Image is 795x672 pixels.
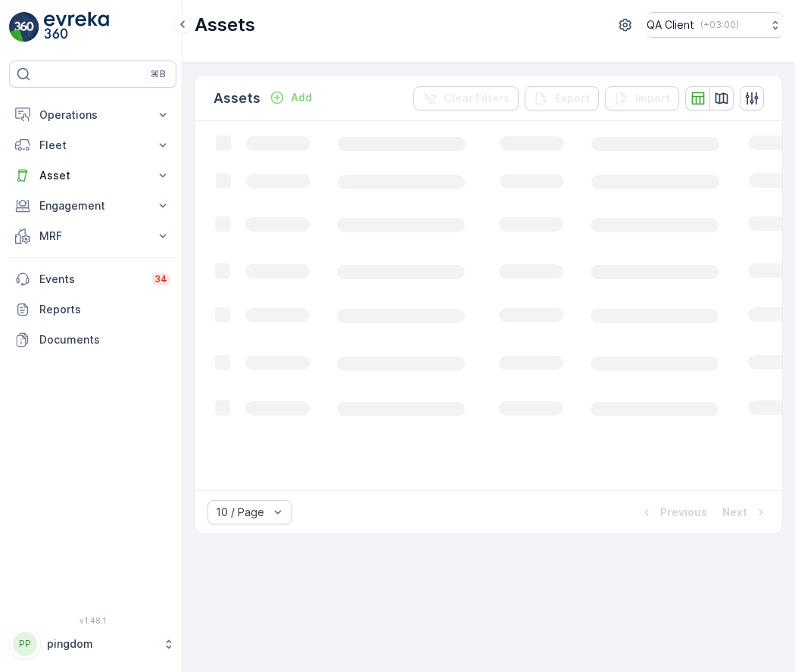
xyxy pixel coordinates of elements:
[9,221,176,251] button: MRF
[9,191,176,221] button: Engagement
[263,89,318,107] button: Add
[413,86,519,110] button: Clear Filters
[291,90,312,105] p: Add
[635,91,670,106] p: Import
[39,332,170,347] p: Documents
[444,91,510,106] p: Clear Filters
[525,86,599,110] button: Export
[9,12,39,42] img: logo
[9,100,176,130] button: Operations
[9,160,176,191] button: Asset
[39,229,146,244] p: MRF
[638,503,709,521] button: Previous
[39,138,146,153] p: Fleet
[9,616,176,625] span: v 1.48.1
[9,264,176,294] a: Events34
[605,86,679,110] button: Import
[721,503,770,521] button: Next
[647,12,783,38] button: QA Client(+03:00)
[647,17,694,33] p: QA Client
[195,13,255,37] p: Assets
[47,636,155,652] p: pingdom
[39,168,146,183] p: Asset
[9,325,176,355] a: Documents
[151,68,166,80] p: ⌘B
[660,505,707,520] p: Previous
[39,107,146,123] p: Operations
[39,198,146,213] p: Engagement
[722,505,747,520] p: Next
[700,19,739,31] p: ( +03:00 )
[214,88,260,109] p: Assets
[39,272,142,287] p: Events
[9,294,176,325] a: Reports
[154,273,167,285] p: 34
[555,91,590,106] p: Export
[9,628,176,660] button: PPpingdom
[44,12,109,42] img: logo_light-DOdMpM7g.png
[13,632,37,656] div: PP
[9,130,176,160] button: Fleet
[39,302,170,317] p: Reports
